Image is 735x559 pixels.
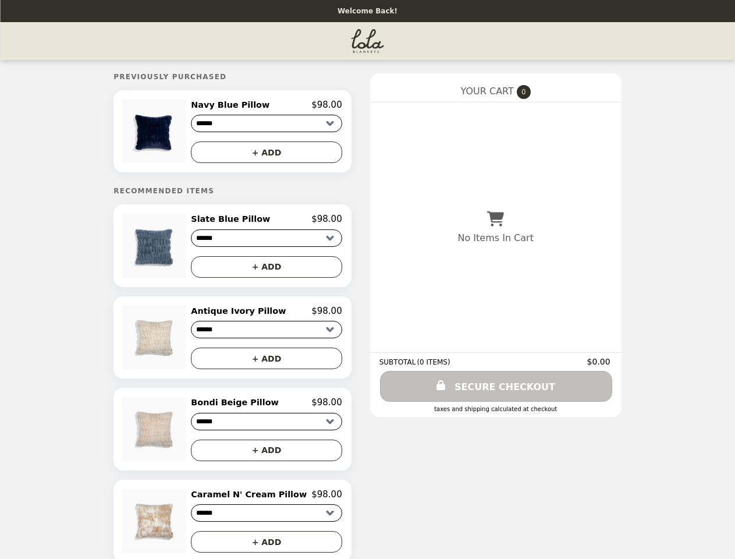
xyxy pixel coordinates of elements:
[191,256,342,278] button: + ADD
[191,504,342,522] select: Select a product variant
[191,413,342,430] select: Select a product variant
[191,489,311,500] h2: Caramel N' Cream Pillow
[191,321,342,338] select: Select a product variant
[311,214,342,224] p: $98.00
[191,306,290,316] h2: Antique Ivory Pillow
[379,358,417,366] span: SUBTOTAL
[191,141,342,163] button: + ADD
[191,100,274,110] h2: Navy Blue Pillow
[191,348,342,369] button: + ADD
[113,73,351,81] h5: Previously Purchased
[191,229,342,247] select: Select a product variant
[191,115,342,132] select: Select a product variant
[587,357,612,366] span: $0.00
[122,397,189,461] img: Bondi Beige Pillow
[311,306,342,316] p: $98.00
[517,85,531,99] span: 0
[311,100,342,110] p: $98.00
[311,397,342,408] p: $98.00
[122,306,189,369] img: Antique Ivory Pillow
[191,531,342,553] button: + ADD
[122,100,189,163] img: Navy Blue Pillow
[191,214,275,224] h2: Slate Blue Pillow
[122,489,189,553] img: Caramel N' Cream Pillow
[461,86,514,97] span: YOUR CART
[417,358,450,366] span: ( 0 ITEMS )
[338,7,397,15] p: Welcome Back!
[379,406,612,412] div: Taxes and Shipping calculated at checkout
[351,29,384,53] img: Brand Logo
[113,187,351,195] h5: Recommended Items
[191,397,283,408] h2: Bondi Beige Pillow
[457,232,533,243] p: No Items In Cart
[311,489,342,500] p: $98.00
[191,440,342,461] button: + ADD
[122,214,189,277] img: Slate Blue Pillow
